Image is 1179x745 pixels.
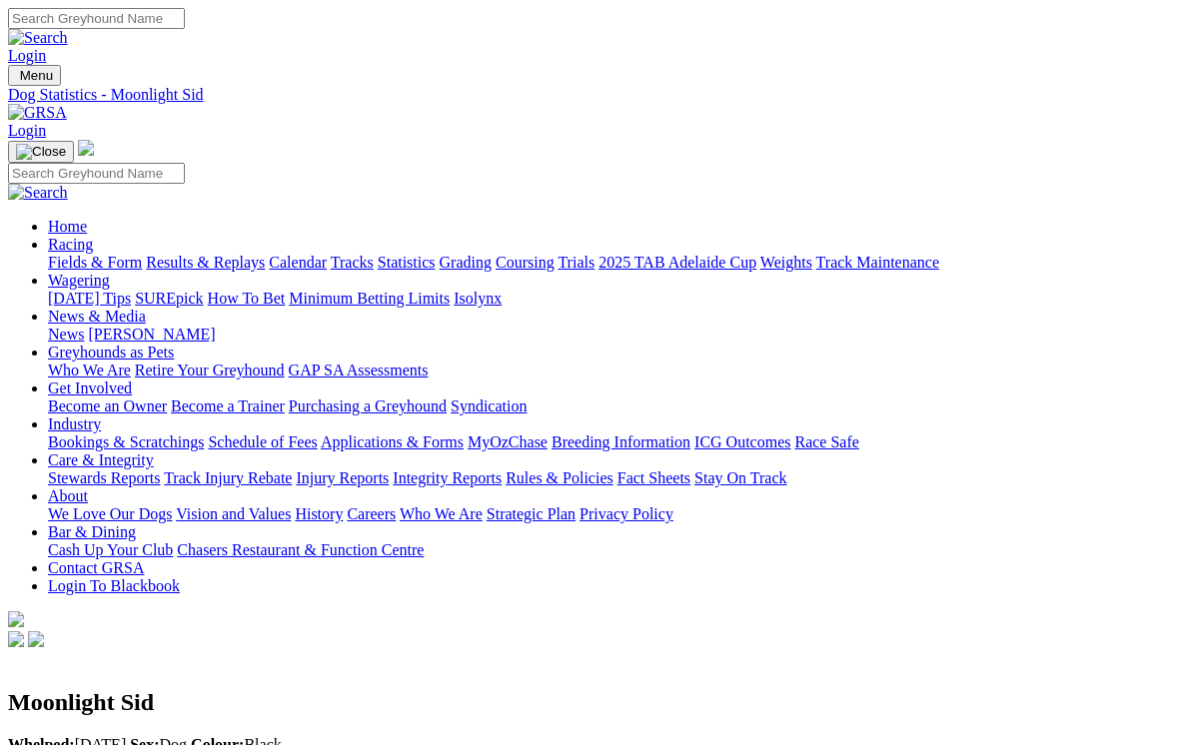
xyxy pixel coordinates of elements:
[48,487,88,504] a: About
[176,505,291,522] a: Vision and Values
[8,163,185,184] input: Search
[598,254,756,271] a: 2025 TAB Adelaide Cup
[48,541,173,558] a: Cash Up Your Club
[393,469,502,486] a: Integrity Reports
[48,290,131,307] a: [DATE] Tips
[580,505,673,522] a: Privacy Policy
[8,65,61,86] button: Toggle navigation
[48,290,1171,308] div: Wagering
[451,397,527,414] a: Syndication
[8,122,46,139] a: Login
[48,505,1171,523] div: About
[440,254,492,271] a: Grading
[20,68,53,83] span: Menu
[468,433,548,450] a: MyOzChase
[558,254,594,271] a: Trials
[48,541,1171,559] div: Bar & Dining
[48,362,1171,379] div: Greyhounds as Pets
[794,433,858,450] a: Race Safe
[48,451,154,468] a: Care & Integrity
[48,362,131,378] a: Who We Are
[177,541,424,558] a: Chasers Restaurant & Function Centre
[16,144,66,160] img: Close
[48,523,136,540] a: Bar & Dining
[400,505,483,522] a: Who We Are
[289,290,450,307] a: Minimum Betting Limits
[48,254,1171,272] div: Racing
[378,254,436,271] a: Statistics
[454,290,502,307] a: Isolynx
[552,433,690,450] a: Breeding Information
[171,397,285,414] a: Become a Trainer
[48,326,1171,344] div: News & Media
[487,505,576,522] a: Strategic Plan
[164,469,292,486] a: Track Injury Rebate
[48,379,132,396] a: Get Involved
[8,689,1171,716] h2: Moonlight Sid
[694,469,786,486] a: Stay On Track
[208,290,286,307] a: How To Bet
[8,611,24,627] img: logo-grsa-white.png
[331,254,374,271] a: Tracks
[48,272,110,289] a: Wagering
[496,254,555,271] a: Coursing
[289,397,447,414] a: Purchasing a Greyhound
[135,290,203,307] a: SUREpick
[146,254,265,271] a: Results & Replays
[135,362,285,378] a: Retire Your Greyhound
[48,469,160,486] a: Stewards Reports
[8,141,74,163] button: Toggle navigation
[8,86,1171,104] a: Dog Statistics - Moonlight Sid
[208,433,317,450] a: Schedule of Fees
[48,397,1171,415] div: Get Involved
[48,308,146,325] a: News & Media
[8,184,68,202] img: Search
[269,254,327,271] a: Calendar
[88,326,215,343] a: [PERSON_NAME]
[48,505,172,522] a: We Love Our Dogs
[28,631,44,647] img: twitter.svg
[295,505,343,522] a: History
[48,433,1171,451] div: Industry
[48,415,101,432] a: Industry
[48,469,1171,487] div: Care & Integrity
[8,631,24,647] img: facebook.svg
[48,577,180,594] a: Login To Blackbook
[506,469,613,486] a: Rules & Policies
[48,559,144,576] a: Contact GRSA
[48,326,84,343] a: News
[48,397,167,414] a: Become an Owner
[8,104,67,122] img: GRSA
[816,254,939,271] a: Track Maintenance
[8,8,185,29] input: Search
[48,433,204,450] a: Bookings & Scratchings
[617,469,690,486] a: Fact Sheets
[694,433,790,450] a: ICG Outcomes
[289,362,429,378] a: GAP SA Assessments
[760,254,812,271] a: Weights
[321,433,464,450] a: Applications & Forms
[8,47,46,64] a: Login
[48,344,174,361] a: Greyhounds as Pets
[347,505,396,522] a: Careers
[48,236,93,253] a: Racing
[48,254,142,271] a: Fields & Form
[48,218,87,235] a: Home
[78,140,94,156] img: logo-grsa-white.png
[8,29,68,47] img: Search
[296,469,389,486] a: Injury Reports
